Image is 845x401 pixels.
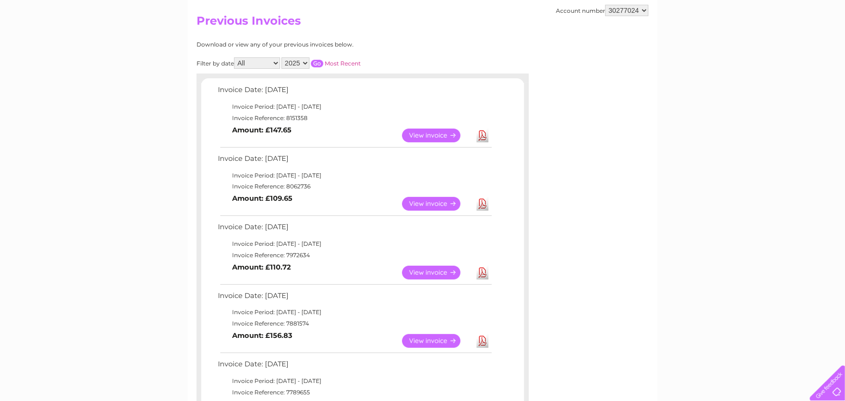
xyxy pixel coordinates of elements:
a: Log out [814,40,836,47]
div: Download or view any of your previous invoices below. [197,41,446,48]
h2: Previous Invoices [197,14,648,32]
td: Invoice Reference: 7789655 [216,387,493,398]
td: Invoice Period: [DATE] - [DATE] [216,307,493,318]
td: Invoice Reference: 8062736 [216,181,493,192]
td: Invoice Period: [DATE] - [DATE] [216,375,493,387]
a: View [402,334,472,348]
a: Download [477,334,488,348]
a: Most Recent [325,60,361,67]
a: Energy [702,40,723,47]
td: Invoice Date: [DATE] [216,84,493,101]
td: Invoice Reference: 7972634 [216,250,493,261]
b: Amount: £110.72 [232,263,291,271]
td: Invoice Date: [DATE] [216,358,493,375]
a: View [402,197,472,211]
td: Invoice Period: [DATE] - [DATE] [216,101,493,112]
a: 0333 014 3131 [666,5,732,17]
a: Download [477,266,488,280]
a: View [402,129,472,142]
b: Amount: £109.65 [232,194,292,203]
td: Invoice Date: [DATE] [216,221,493,238]
a: Water [678,40,696,47]
a: Download [477,129,488,142]
div: Filter by date [197,57,446,69]
a: Download [477,197,488,211]
a: View [402,266,472,280]
img: logo.png [29,25,78,54]
td: Invoice Date: [DATE] [216,289,493,307]
td: Invoice Period: [DATE] - [DATE] [216,238,493,250]
b: Amount: £156.83 [232,331,292,340]
a: Blog [762,40,776,47]
a: Contact [782,40,805,47]
div: Account number [556,5,648,16]
a: Telecoms [728,40,757,47]
td: Invoice Reference: 8151358 [216,112,493,124]
td: Invoice Reference: 7881574 [216,318,493,329]
b: Amount: £147.65 [232,126,291,134]
td: Invoice Period: [DATE] - [DATE] [216,170,493,181]
div: Clear Business is a trading name of Verastar Limited (registered in [GEOGRAPHIC_DATA] No. 3667643... [199,5,648,46]
td: Invoice Date: [DATE] [216,152,493,170]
